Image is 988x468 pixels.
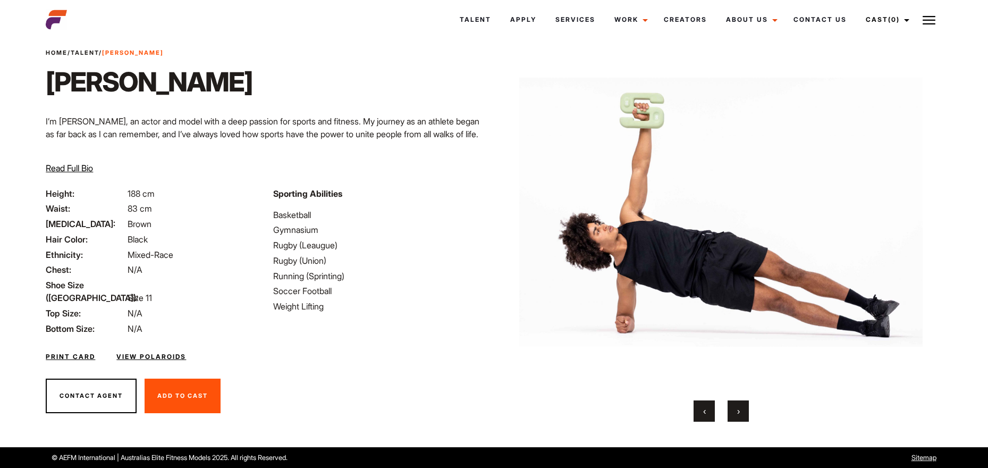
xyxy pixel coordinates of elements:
span: Hair Color: [46,233,125,246]
span: (0) [888,15,900,23]
span: 83 cm [128,203,152,214]
span: Brown [128,219,151,229]
span: Bottom Size: [46,322,125,335]
p: Throughout my career, I’ve had the pleasure of working with a diverse range of clients in the spo... [46,149,487,200]
a: Talent [71,49,99,56]
img: DSC_5895_EDITED scaled [519,37,923,388]
a: About Us [716,5,784,34]
a: Print Card [46,352,95,362]
li: Weight Lifting [273,300,488,313]
li: Running (Sprinting) [273,270,488,282]
span: Previous [703,406,706,416]
strong: Sporting Abilities [273,188,342,199]
li: Soccer Football [273,285,488,297]
span: Black [128,234,148,245]
a: Contact Us [784,5,856,34]
button: Add To Cast [145,379,221,414]
span: Add To Cast [157,392,208,399]
span: N/A [128,308,142,319]
span: Waist: [46,202,125,215]
li: Rugby (Leaugue) [273,239,488,252]
a: Sitemap [911,454,936,462]
a: Talent [450,5,501,34]
a: View Polaroids [116,352,186,362]
strong: [PERSON_NAME] [102,49,164,56]
p: I’m [PERSON_NAME], an actor and model with a deep passion for sports and fitness. My journey as a... [46,115,487,140]
span: / / [46,48,164,57]
img: Burger icon [923,14,935,27]
a: Apply [501,5,546,34]
a: Cast(0) [856,5,916,34]
p: © AEFM International | Australias Elite Fitness Models 2025. All rights Reserved. [52,453,562,463]
li: Rugby (Union) [273,254,488,267]
span: Ethnicity: [46,248,125,261]
a: Creators [654,5,716,34]
button: Read Full Bio [46,162,93,174]
span: Mixed-Race [128,249,173,260]
span: Chest: [46,263,125,276]
a: Work [605,5,654,34]
li: Basketball [273,208,488,221]
li: Gymnasium [273,223,488,236]
span: Size 11 [128,292,152,303]
span: Shoe Size ([GEOGRAPHIC_DATA]): [46,279,125,304]
span: Top Size: [46,307,125,320]
span: N/A [128,264,142,275]
a: Home [46,49,67,56]
h1: [PERSON_NAME] [46,66,252,98]
button: Contact Agent [46,379,137,414]
span: N/A [128,323,142,334]
span: [MEDICAL_DATA]: [46,218,125,230]
span: 188 cm [128,188,155,199]
span: Height: [46,187,125,200]
img: cropped-aefm-brand-fav-22-square.png [46,9,67,30]
span: Read Full Bio [46,163,93,173]
span: Next [737,406,740,416]
a: Services [546,5,605,34]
